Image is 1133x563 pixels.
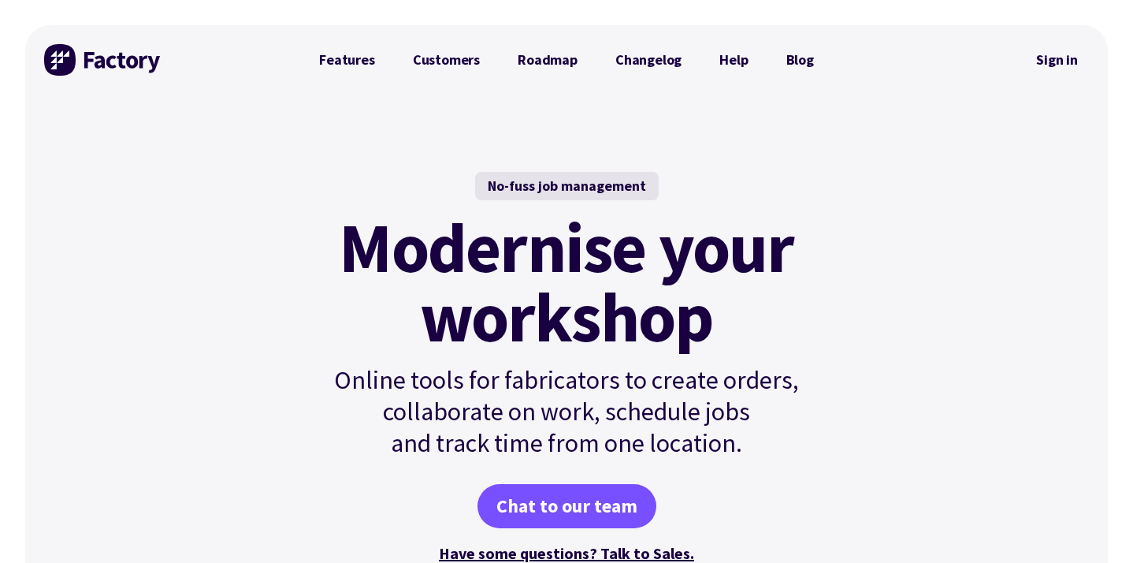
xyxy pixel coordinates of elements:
nav: Secondary Navigation [1025,42,1089,78]
a: Help [700,44,767,76]
a: Features [300,44,394,76]
mark: Modernise your workshop [339,213,793,352]
a: Blog [767,44,833,76]
img: Factory [44,44,162,76]
a: Roadmap [499,44,596,76]
a: Chat to our team [477,484,656,528]
p: Online tools for fabricators to create orders, collaborate on work, schedule jobs and track time ... [300,364,833,459]
a: Changelog [596,44,700,76]
a: Have some questions? Talk to Sales. [439,543,694,563]
a: Customers [394,44,499,76]
nav: Primary Navigation [300,44,833,76]
a: Sign in [1025,42,1089,78]
iframe: Chat Widget [1054,487,1133,563]
div: No-fuss job management [475,172,659,200]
